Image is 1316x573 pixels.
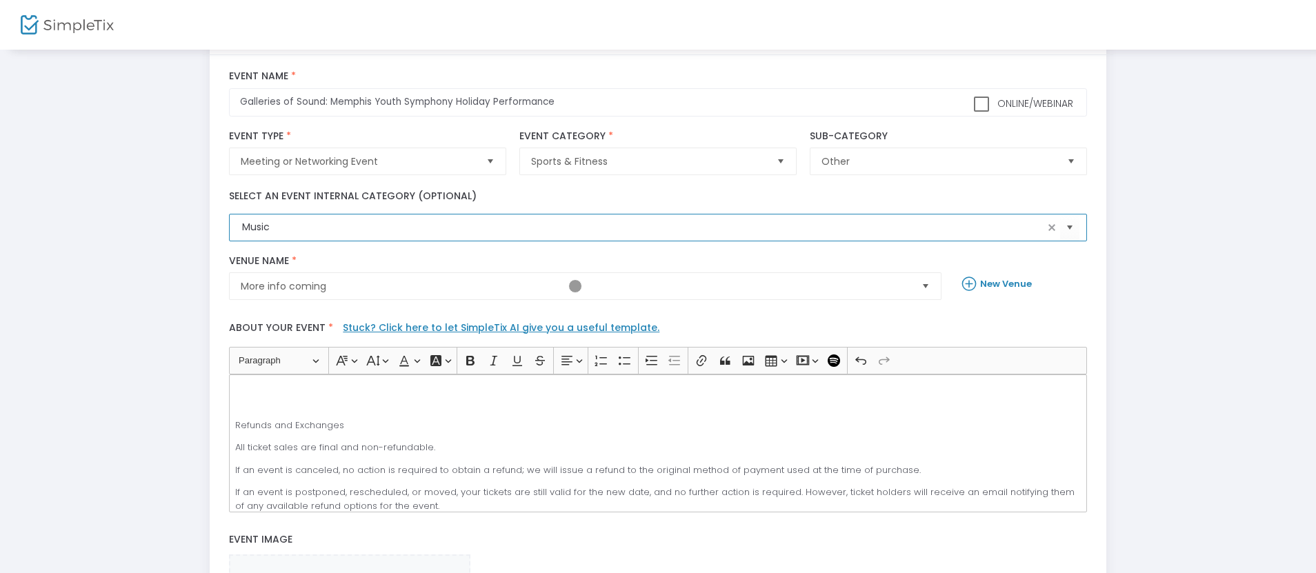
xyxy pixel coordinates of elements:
[235,441,1081,454] p: All ticket sales are final and non-refundable.
[531,154,765,168] span: Sports & Fitness
[995,97,1073,110] span: Online/Webinar
[232,350,326,371] button: Paragraph
[242,220,1043,234] input: Select Event Internal Category
[229,532,292,546] span: Event Image
[229,374,1086,512] div: Rich Text Editor, main
[519,130,796,143] label: Event Category
[343,321,659,334] a: Stuck? Click here to let SimpleTix AI give you a useful template.
[810,130,1086,143] label: Sub-Category
[821,154,1055,168] span: Other
[1060,214,1079,242] button: Select
[229,70,1086,83] label: Event Name
[235,485,1081,512] p: If an event is postponed, rescheduled, or moved, your tickets are still valid for the new date, a...
[229,255,941,268] label: Venue Name
[235,463,1081,477] p: If an event is canceled, no action is required to obtain a refund; we will issue a refund to the ...
[1061,148,1081,174] button: Select
[241,279,910,293] span: More info coming
[980,277,1032,290] b: New Venue
[235,419,1081,432] p: Refunds and Exchanges
[239,352,310,369] span: Paragraph
[481,148,500,174] button: Select
[771,148,790,174] button: Select
[229,347,1086,374] div: Editor toolbar
[241,154,475,168] span: Meeting or Networking Event
[229,130,506,143] label: Event Type
[229,189,477,203] label: Select an event internal category (optional)
[916,273,935,299] button: Select
[1044,219,1060,236] span: clear
[223,314,1094,346] label: About your event
[229,88,1086,117] input: What would you like to call your Event?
